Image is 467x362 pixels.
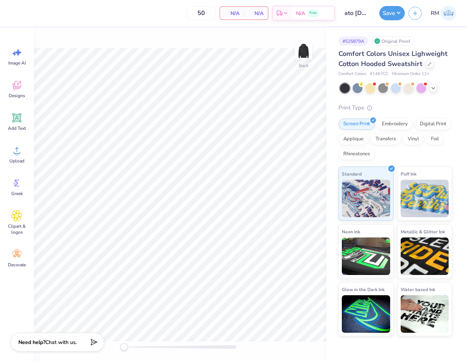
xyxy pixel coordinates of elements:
span: Water based Ink [401,285,435,293]
span: Comfort Colors Unisex Lighweight Cotton Hooded Sweatshirt [338,49,448,68]
input: Untitled Design [339,6,376,21]
span: Glow in the Dark Ink [342,285,385,293]
span: Designs [9,93,25,99]
div: Rhinestones [338,149,375,160]
img: Water based Ink [401,295,449,333]
div: Transfers [371,134,401,145]
span: Comfort Colors [338,71,366,77]
span: Image AI [8,60,26,66]
img: Back [296,44,311,59]
img: Metallic & Glitter Ink [401,237,449,275]
div: Back [299,62,308,69]
div: Screen Print [338,119,375,130]
span: Standard [342,170,362,178]
img: Standard [342,180,390,217]
span: N/A [248,9,263,17]
div: Foil [426,134,444,145]
div: Embroidery [377,119,413,130]
div: Accessibility label [120,343,128,351]
span: Chat with us. [45,339,77,346]
span: Add Text [8,125,26,131]
div: Digital Print [415,119,451,130]
img: Ronald Manipon [441,6,456,21]
span: Upload [9,158,24,164]
span: Clipart & logos [4,223,29,235]
span: Free [310,11,317,16]
div: Original Proof [372,36,414,46]
span: Decorate [8,262,26,268]
input: – – [187,6,216,20]
a: RM [427,6,460,21]
span: N/A [225,9,239,17]
span: Neon Ink [342,228,360,236]
span: Puff Ink [401,170,416,178]
span: RM [431,9,439,18]
img: Neon Ink [342,237,390,275]
span: N/A [296,9,305,17]
img: Puff Ink [401,180,449,217]
img: Glow in the Dark Ink [342,295,390,333]
span: Greek [11,191,23,197]
div: # 525879A [338,36,368,46]
span: # 1467CC [370,71,388,77]
div: Vinyl [403,134,424,145]
strong: Need help? [18,339,45,346]
div: Print Type [338,104,452,112]
span: Minimum Order: 12 + [392,71,430,77]
button: Save [379,6,405,20]
span: Metallic & Glitter Ink [401,228,445,236]
div: Applique [338,134,368,145]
